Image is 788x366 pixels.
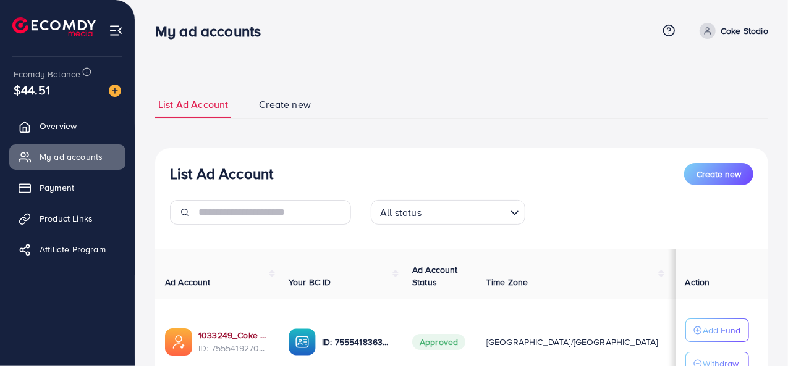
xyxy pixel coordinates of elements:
[109,85,121,97] img: image
[40,120,77,132] span: Overview
[735,310,779,357] iframe: Chat
[259,98,311,112] span: Create new
[486,276,528,288] span: Time Zone
[198,342,269,354] span: ID: 7555419270801358849
[289,328,316,356] img: ic-ba-acc.ded83a64.svg
[289,276,331,288] span: Your BC ID
[9,175,125,200] a: Payment
[170,165,273,183] h3: List Ad Account
[40,151,103,163] span: My ad accounts
[14,68,80,80] span: Ecomdy Balance
[109,23,123,38] img: menu
[9,114,125,138] a: Overview
[703,323,741,338] p: Add Fund
[12,17,96,36] img: logo
[486,336,658,348] span: [GEOGRAPHIC_DATA]/[GEOGRAPHIC_DATA]
[198,329,269,341] a: 1033249_Coke Stodio 1_1759133170041
[697,168,741,180] span: Create new
[685,276,710,288] span: Action
[14,81,50,99] span: $44.51
[685,318,749,342] button: Add Fund
[198,329,269,354] div: <span class='underline'>1033249_Coke Stodio 1_1759133170041</span></br>7555419270801358849
[425,201,506,222] input: Search for option
[165,276,211,288] span: Ad Account
[721,23,768,38] p: Coke Stodio
[412,334,465,350] span: Approved
[412,264,458,288] span: Ad Account Status
[40,212,93,225] span: Product Links
[9,144,125,169] a: My ad accounts
[165,328,192,356] img: ic-ads-acc.e4c84228.svg
[9,237,125,262] a: Affiliate Program
[155,22,271,40] h3: My ad accounts
[40,181,74,194] span: Payment
[378,204,424,222] span: All status
[322,335,392,349] p: ID: 7555418363737128967
[9,206,125,231] a: Product Links
[371,200,525,225] div: Search for option
[40,243,106,256] span: Affiliate Program
[158,98,228,112] span: List Ad Account
[695,23,768,39] a: Coke Stodio
[684,163,753,185] button: Create new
